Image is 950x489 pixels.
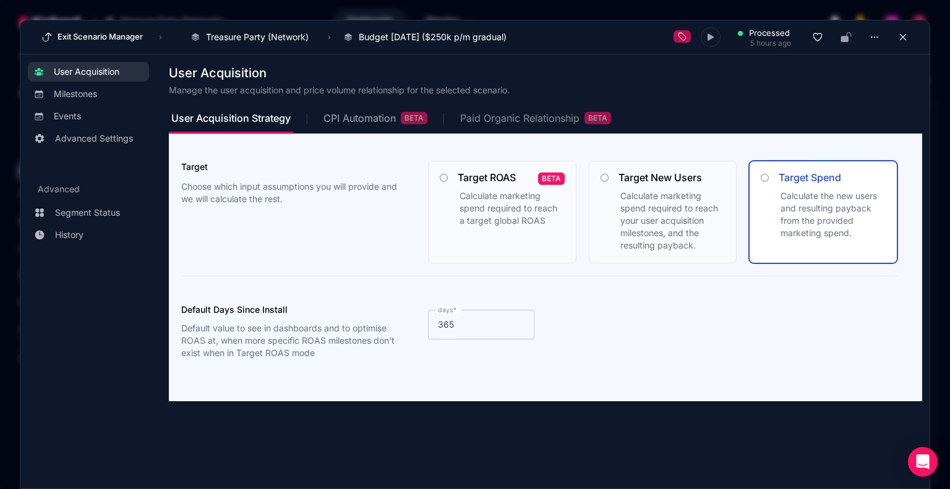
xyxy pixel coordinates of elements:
[908,447,938,477] div: Open Intercom Messenger
[55,206,120,219] span: Segment Status
[440,174,448,182] input: Target ROASBETACalculate marketing spend required to reach a target global ROAS
[181,322,403,359] h3: Default value to see in dashboards and to optimise ROAS at, when more specific ROAS milestones do...
[460,190,557,226] span: Calculate marketing spend required to reach a target global ROAS
[620,190,718,250] span: Calculate marketing spend required to reach your user acquisition milestones, and the resulting p...
[738,40,791,47] div: 5 hours ago
[171,113,291,123] span: User Acquisition Strategy
[438,305,453,313] mat-label: days
[460,112,611,124] div: Paid Organic Relationship
[156,32,165,42] span: ›
[28,84,149,104] a: Milestones
[323,112,427,124] div: CPI Automation
[779,170,841,185] h3: Target Spend
[184,27,322,48] button: Treasure Party (Network)
[181,304,403,316] h3: Default Days Since Install
[181,181,403,205] h3: Choose which input assumptions you will provide and we will calculate the rest.
[28,203,149,223] a: Segment Status
[401,112,427,124] span: BETA
[169,84,910,96] h3: Manage the user acquisition and price volume relationship for the selected scenario.
[618,170,702,185] h3: Target New Users
[28,225,149,245] a: History
[337,27,520,48] button: Budget [DATE] ($250k p/m gradual)
[538,172,565,185] span: BETA
[169,67,267,79] span: User Acquisition
[325,32,333,42] span: ›
[28,106,149,126] a: Events
[206,31,309,43] span: Treasure Party (Network)
[28,183,149,200] h3: Advanced
[54,88,97,100] span: Milestones
[359,31,507,43] span: Budget [DATE] ($250k p/m gradual)
[54,66,119,78] span: User Acquisition
[55,132,133,145] span: Advanced Settings
[54,110,81,122] span: Events
[28,62,149,82] a: User Acquisition
[38,27,147,47] button: Exit Scenario Manager
[55,229,83,241] span: History
[181,161,208,173] h3: Target
[458,170,516,185] h3: Target ROAS
[749,27,790,40] span: processed
[781,190,877,238] span: Calculate the new users and resulting payback from the provided marketing spend.
[601,174,609,182] input: Target New UsersCalculate marketing spend required to reach your user acquisition milestones, and...
[761,174,769,182] input: Target SpendCalculate the new users and resulting payback from the provided marketing spend.
[28,129,149,148] a: Advanced Settings
[584,112,611,124] span: BETA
